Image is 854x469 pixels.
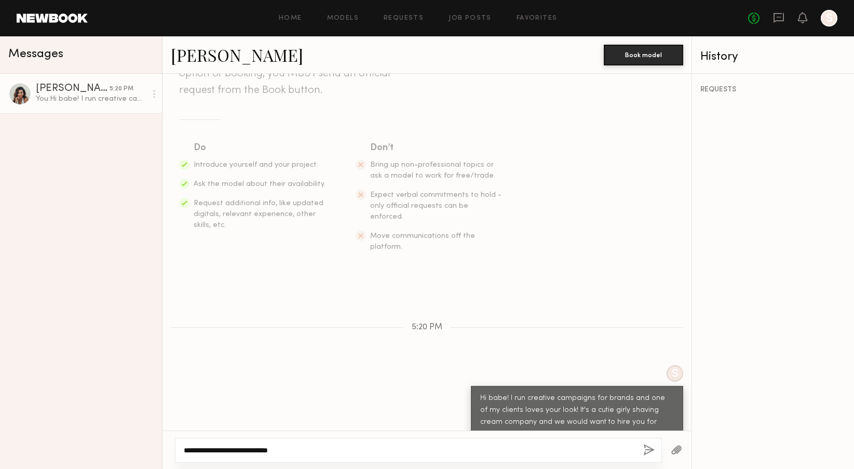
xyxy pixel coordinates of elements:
a: Home [279,15,302,22]
div: History [700,51,846,63]
div: You: Hi babe! I run creative campaigns for brands and one of my clients loves your look! It's a c... [36,94,146,104]
a: [PERSON_NAME] [171,44,303,66]
a: Favorites [517,15,558,22]
div: Do [194,141,327,155]
div: REQUESTS [700,86,846,93]
a: Models [327,15,359,22]
a: Job Posts [449,15,492,22]
a: S [821,10,837,26]
span: Introduce yourself and your project. [194,162,318,168]
span: Bring up non-professional topics or ask a model to work for free/trade. [370,162,495,179]
span: Move communications off the platform. [370,233,475,250]
span: Expect verbal commitments to hold - only official requests can be enforced. [370,192,501,220]
a: Requests [384,15,424,22]
div: [PERSON_NAME] [36,84,110,94]
div: 5:20 PM [110,84,133,94]
a: Book model [604,50,683,59]
button: Book model [604,45,683,65]
span: Ask the model about their availability. [194,181,326,187]
div: Hi babe! I run creative campaigns for brands and one of my clients loves your look! It's a cutie ... [480,393,674,452]
span: Messages [8,48,63,60]
span: 5:20 PM [412,323,442,332]
div: Don’t [370,141,503,155]
span: Request additional info, like updated digitals, relevant experience, other skills, etc. [194,200,323,229]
